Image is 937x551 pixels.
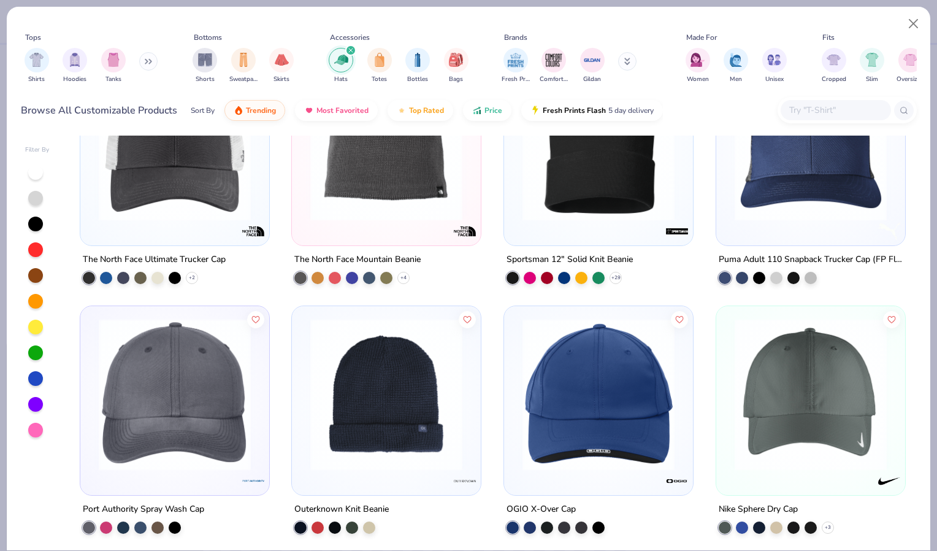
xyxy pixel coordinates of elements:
[330,32,370,43] div: Accessories
[762,48,787,84] button: filter button
[729,318,893,470] img: 0399f4f4-b677-4e79-b8f9-81ca1bd48434
[83,252,226,267] div: The North Face Ultimate Trucker Cap
[687,75,709,84] span: Women
[690,53,705,67] img: Women Image
[25,32,41,43] div: Tops
[822,75,846,84] span: Cropped
[507,51,525,69] img: Fresh Prints Image
[883,310,900,328] button: Like
[229,75,258,84] span: Sweatpants
[860,48,884,84] button: filter button
[686,32,717,43] div: Made For
[405,48,430,84] div: filter for Bottles
[583,75,601,84] span: Gildan
[405,48,430,84] button: filter button
[388,100,453,121] button: Top Rated
[269,48,294,84] button: filter button
[463,100,511,121] button: Price
[193,48,217,84] div: filter for Shorts
[411,53,424,67] img: Bottles Image
[105,75,121,84] span: Tanks
[729,53,743,67] img: Men Image
[788,103,882,117] input: Try "T-Shirt"
[101,48,126,84] div: filter for Tanks
[198,53,212,67] img: Shorts Image
[521,100,663,121] button: Fresh Prints Flash5 day delivery
[294,252,421,267] div: The North Face Mountain Beanie
[822,32,835,43] div: Fits
[93,69,257,221] img: d0a543b5-aa83-4441-b57a-12695099cb7a
[247,310,264,328] button: Like
[665,468,689,493] img: OGIO logo
[504,32,527,43] div: Brands
[304,69,468,221] img: 71c4b807-290c-42c6-8215-926e109e2e5f
[671,310,688,328] button: Like
[304,106,314,115] img: most_fav.gif
[237,53,250,67] img: Sweatpants Image
[275,53,289,67] img: Skirts Image
[860,48,884,84] div: filter for Slim
[372,75,387,84] span: Totes
[543,106,606,115] span: Fresh Prints Flash
[444,48,468,84] div: filter for Bags
[240,218,265,243] img: The North Face logo
[63,48,87,84] div: filter for Hoodies
[822,48,846,84] div: filter for Cropped
[459,310,476,328] button: Like
[334,53,348,67] img: Hats Image
[29,53,44,67] img: Shirts Image
[865,53,879,67] img: Slim Image
[229,48,258,84] button: filter button
[724,48,748,84] button: filter button
[903,53,917,67] img: Oversized Image
[877,218,901,243] img: Puma logo
[256,69,421,221] img: 33626897-ec1b-47c6-b250-485d2c957c7f
[407,75,428,84] span: Bottles
[719,252,903,267] div: Puma Adult 110 Snapback Trucker Cap (FP Flash)
[316,106,369,115] span: Most Favorited
[273,75,289,84] span: Skirts
[897,48,924,84] button: filter button
[507,252,633,267] div: Sportsman 12" Solid Knit Beanie
[686,48,710,84] div: filter for Women
[400,274,407,281] span: + 4
[719,501,798,517] div: Nike Sphere Dry Cap
[373,53,386,67] img: Totes Image
[516,318,681,470] img: 740945fe-3735-479b-9b66-0ec9087104f4
[825,523,831,531] span: + 3
[449,75,463,84] span: Bags
[294,501,389,517] div: Outerknown Knit Beanie
[21,103,177,118] div: Browse All Customizable Products
[540,75,568,84] span: Comfort Colors
[25,48,49,84] div: filter for Shirts
[295,100,378,121] button: Most Favorited
[502,75,530,84] span: Fresh Prints
[897,75,924,84] span: Oversized
[507,501,576,517] div: OGIO X-Over Cap
[256,318,421,470] img: d0486dd7-2fa6-47fc-97d9-6809ef524e07
[240,468,265,493] img: Port Authority logo
[484,106,502,115] span: Price
[866,75,878,84] span: Slim
[449,53,462,67] img: Bags Image
[63,48,87,84] button: filter button
[224,100,285,121] button: Trending
[444,48,468,84] button: filter button
[229,48,258,84] div: filter for Sweatpants
[334,75,348,84] span: Hats
[83,501,204,517] div: Port Authority Spray Wash Cap
[196,75,215,84] span: Shorts
[191,105,215,116] div: Sort By
[729,69,893,221] img: 9eef265d-a5e5-46f1-99e5-5442659131a5
[665,218,689,243] img: Sportsman logo
[580,48,605,84] button: filter button
[877,468,901,493] img: Nike logo
[545,51,563,69] img: Comfort Colors Image
[502,48,530,84] button: filter button
[397,106,407,115] img: TopRated.gif
[68,53,82,67] img: Hoodies Image
[246,106,276,115] span: Trending
[516,69,681,221] img: 42883582-bc95-4e14-a658-718650385dce
[269,48,294,84] div: filter for Skirts
[583,51,602,69] img: Gildan Image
